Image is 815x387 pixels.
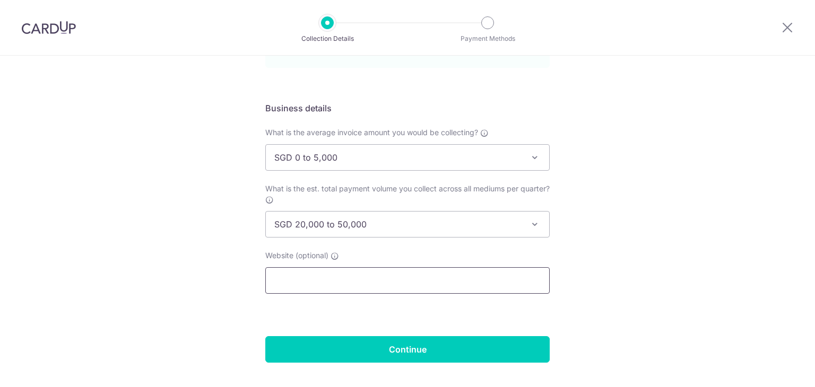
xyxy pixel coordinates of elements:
span: SGD 20,000 to 50,000 [265,211,550,238]
span: SGD 20,000 to 50,000 [266,212,549,237]
span: What is the average invoice amount you would be collecting? [265,128,478,137]
span: What is the est. total payment volume you collect across all mediums per quarter? [265,184,550,193]
span: Website (optional) [265,251,328,260]
img: CardUp [21,21,76,34]
span: SGD 0 to 5,000 [265,144,550,171]
p: Payment Methods [448,33,527,44]
p: Collection Details [288,33,367,44]
h5: Business details [265,102,550,115]
span: SGD 0 to 5,000 [266,145,549,170]
input: Continue [265,336,550,363]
